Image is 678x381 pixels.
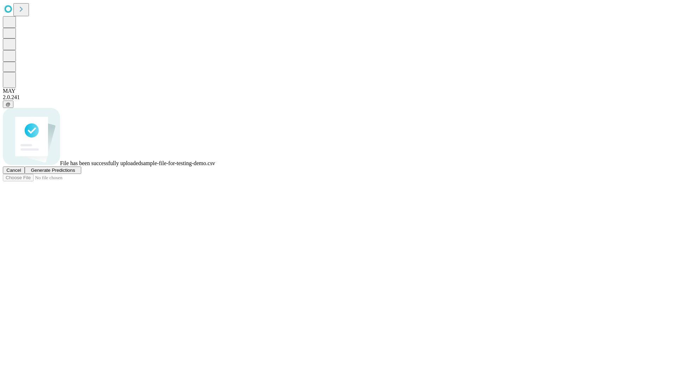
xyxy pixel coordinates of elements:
div: 2.0.241 [3,94,675,101]
button: @ [3,101,13,108]
span: Cancel [6,168,21,173]
span: Generate Predictions [31,168,75,173]
span: sample-file-for-testing-demo.csv [141,160,215,166]
span: File has been successfully uploaded [60,160,141,166]
button: Cancel [3,167,25,174]
div: MAY [3,88,675,94]
button: Generate Predictions [25,167,81,174]
span: @ [6,102,11,107]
